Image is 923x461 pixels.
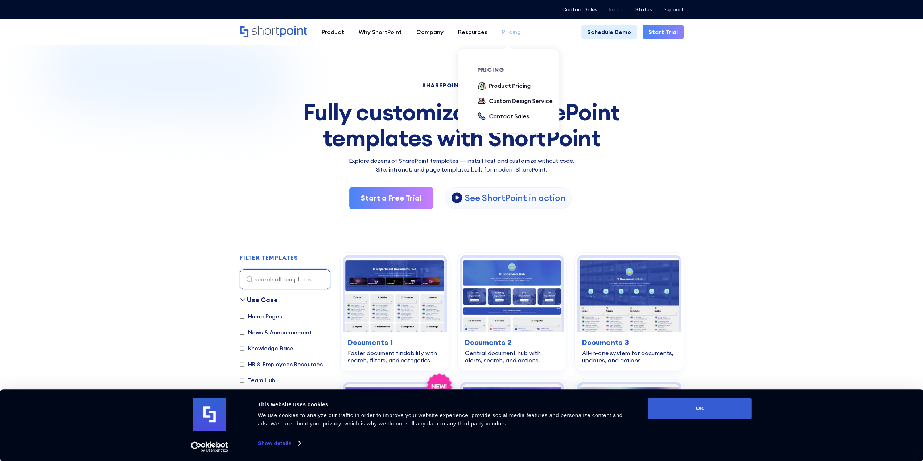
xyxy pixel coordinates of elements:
div: pricing [477,67,559,73]
div: Fully customizable SharePoint templates with ShortPoint [240,99,684,151]
div: Product Pricing [489,81,531,90]
a: Product [314,25,351,39]
a: Contact Sales [562,7,597,12]
a: open lightbox [445,187,572,209]
img: Enterprise 1 – SharePoint Homepage Design: Modern intranet homepage for news, documents, and events. [345,384,444,459]
h1: SHAREPOINT TEMPLATES [240,83,684,88]
label: HR & Employees Resources [240,360,323,369]
div: Company [416,28,444,36]
h3: Documents 2 [465,337,559,348]
h2: FILTER TEMPLATES [240,255,298,261]
img: Documents 3 – Document Management System Template: All-in-one system for documents, updates, and ... [580,258,679,332]
input: Team Hub [240,378,244,383]
div: Why ShortPoint [359,28,402,36]
input: News & Announcement [240,330,244,335]
p: Explore dozens of SharePoint templates — install fast and customize without code. Site, intranet,... [240,156,684,174]
a: Documents 1 – SharePoint Document Library Template: Faster document findability with search, filt... [341,253,449,371]
span: We use cookies to analyze our traffic in order to improve your website experience, provide social... [258,412,623,427]
a: Usercentrics Cookiebot - opens in a new window [178,441,241,452]
h3: Documents 3 [582,337,676,348]
a: Documents 2 – Document Management Template: Central document hub with alerts, search, and actions... [458,253,566,371]
input: HR & Employees Resources [240,362,244,367]
div: All-in-one system for documents, updates, and actions. [582,349,676,364]
img: Documents 1 – SharePoint Document Library Template: Faster document findability with search, filt... [345,258,444,332]
div: Contact Sales [489,112,529,120]
label: Knowledge Base [240,344,293,353]
a: Company [409,25,451,39]
a: Why ShortPoint [351,25,409,39]
a: Status [635,7,652,12]
button: OK [648,398,752,419]
label: News & Announcement [240,328,312,337]
a: Install [609,7,624,12]
input: search all templates [240,269,330,289]
label: Home Pages [240,312,282,321]
div: Product [322,28,344,36]
a: Documents 3 – Document Management System Template: All-in-one system for documents, updates, and ... [575,253,683,371]
input: Knowledge Base [240,346,244,351]
div: Use Case [247,295,278,305]
a: Product Pricing [477,81,531,91]
a: Show details [258,438,301,449]
div: Pricing [502,28,521,36]
div: Resources [458,28,487,36]
a: Support [664,7,684,12]
a: Start Trial [643,25,684,39]
img: HR 1 – Human Resources Template: Centralize tools, policies, training, engagement, and news. [462,384,561,459]
a: Custom Design Service [477,96,553,106]
input: Home Pages [240,314,244,319]
p: See ShortPoint in action [465,192,565,203]
a: Home [240,26,307,38]
label: Team Hub [240,376,276,384]
img: HR 2 - HR Intranet Portal: Central HR hub for search, announcements, events, learning. [580,384,679,459]
img: logo [193,398,226,431]
a: Resources [451,25,495,39]
h3: Documents 1 [348,337,442,348]
img: Documents 2 – Document Management Template: Central document hub with alerts, search, and actions. [462,258,561,332]
div: Custom Design Service [489,96,553,105]
a: Contact Sales [477,112,529,121]
div: Central document hub with alerts, search, and actions. [465,349,559,364]
a: Schedule Demo [581,25,637,39]
a: Start a Free Trial [349,187,433,209]
div: Faster document findability with search, filters, and categories [348,349,442,364]
a: Pricing [495,25,528,39]
div: This website uses cookies [258,400,632,409]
